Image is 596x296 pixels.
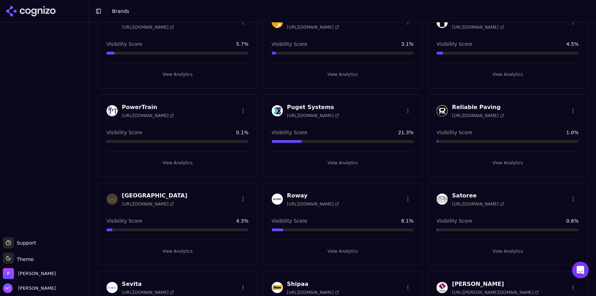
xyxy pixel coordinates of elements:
[452,113,504,118] span: [URL][DOMAIN_NAME]
[287,201,339,207] span: [URL][DOMAIN_NAME]
[452,103,504,111] h3: Reliable Paving
[272,17,283,28] img: Plus Relocation
[287,290,339,295] span: [URL][DOMAIN_NAME]
[452,192,504,200] h3: Satoree
[14,257,34,262] span: Theme
[437,217,472,224] span: Visibility Score
[112,8,576,15] nav: breadcrumb
[272,69,414,80] button: View Analytics
[572,262,589,279] div: Open Intercom Messenger
[437,105,448,116] img: Reliable Paving
[112,8,129,14] span: Brands
[107,157,249,168] button: View Analytics
[287,192,339,200] h3: Roway
[287,113,339,118] span: [URL][DOMAIN_NAME]
[287,280,339,288] h3: Shipaa
[107,129,142,136] span: Visibility Score
[107,194,118,205] img: Riverview Ranch
[236,41,249,48] span: 5.7 %
[3,268,14,279] img: Perrill
[107,17,118,28] img: Optilume
[452,290,539,295] span: [URL][PERSON_NAME][DOMAIN_NAME]
[3,268,56,279] button: Open organization switcher
[401,217,414,224] span: 8.1 %
[437,69,579,80] button: View Analytics
[272,194,283,205] img: Roway
[437,157,579,168] button: View Analytics
[437,282,448,293] img: Simonton
[107,41,142,48] span: Visibility Score
[437,17,448,28] img: Possible Finance
[437,194,448,205] img: Satoree
[401,41,414,48] span: 3.1 %
[437,129,472,136] span: Visibility Score
[236,129,249,136] span: 0.1 %
[437,246,579,257] button: View Analytics
[272,157,414,168] button: View Analytics
[122,192,187,200] h3: [GEOGRAPHIC_DATA]
[122,280,174,288] h3: Sevita
[566,129,579,136] span: 1.0 %
[437,41,472,48] span: Visibility Score
[272,217,307,224] span: Visibility Score
[272,282,283,293] img: Shipaa
[122,290,174,295] span: [URL][DOMAIN_NAME]
[452,24,504,30] span: [URL][DOMAIN_NAME]
[14,239,36,246] span: Support
[398,129,414,136] span: 21.3 %
[122,103,174,111] h3: PowerTrain
[107,217,142,224] span: Visibility Score
[452,201,504,207] span: [URL][DOMAIN_NAME]
[236,217,249,224] span: 4.3 %
[272,246,414,257] button: View Analytics
[566,217,579,224] span: 0.6 %
[107,282,118,293] img: Sevita
[3,283,56,293] button: Open user button
[122,113,174,118] span: [URL][DOMAIN_NAME]
[107,246,249,257] button: View Analytics
[566,41,579,48] span: 4.5 %
[272,129,307,136] span: Visibility Score
[272,105,283,116] img: Puget Systems
[452,280,539,288] h3: [PERSON_NAME]
[3,283,13,293] img: Nate Tower
[122,24,174,30] span: [URL][DOMAIN_NAME]
[122,201,174,207] span: [URL][DOMAIN_NAME]
[18,270,56,277] span: Perrill
[107,105,118,116] img: PowerTrain
[272,41,307,48] span: Visibility Score
[107,69,249,80] button: View Analytics
[287,103,339,111] h3: Puget Systems
[15,285,56,291] span: [PERSON_NAME]
[287,24,339,30] span: [URL][DOMAIN_NAME]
